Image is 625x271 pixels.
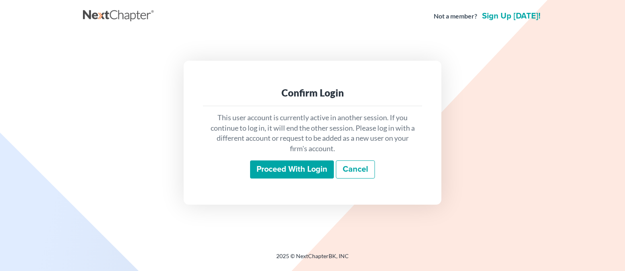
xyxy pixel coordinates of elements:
a: Cancel [336,160,375,179]
p: This user account is currently active in another session. If you continue to log in, it will end ... [209,113,416,154]
div: Confirm Login [209,86,416,99]
div: 2025 © NextChapterBK, INC [83,252,542,267]
a: Sign up [DATE]! [480,12,542,20]
strong: Not a member? [434,12,477,21]
input: Proceed with login [250,160,334,179]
